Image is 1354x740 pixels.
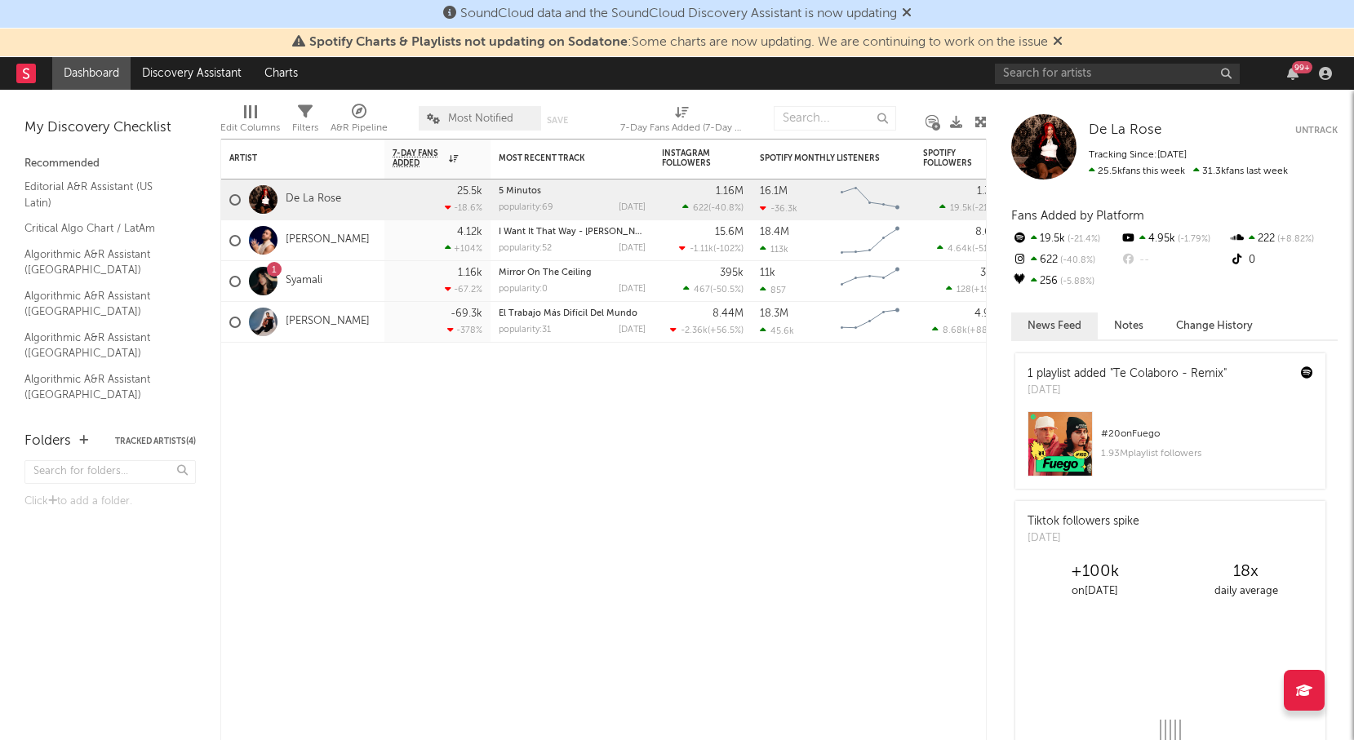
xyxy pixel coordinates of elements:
[499,309,637,318] a: El Trabajo Más Difícil Del Mundo
[1229,228,1338,250] div: 222
[760,326,794,336] div: 45.6k
[948,245,972,254] span: 4.64k
[1229,250,1338,271] div: 0
[457,227,482,237] div: 4.12k
[760,227,789,237] div: 18.4M
[499,244,552,253] div: popularity: 52
[24,460,196,484] input: Search for folders...
[1089,150,1187,160] span: Tracking Since: [DATE]
[619,244,646,253] div: [DATE]
[24,246,180,279] a: Algorithmic A&R Assistant ([GEOGRAPHIC_DATA])
[1028,366,1227,383] div: 1 playlist added
[694,286,710,295] span: 467
[713,286,741,295] span: -50.5 %
[331,98,388,145] div: A&R Pipeline
[131,57,253,90] a: Discovery Assistant
[220,118,280,138] div: Edit Columns
[499,203,553,212] div: popularity: 69
[1011,271,1120,292] div: 256
[24,154,196,174] div: Recommended
[681,326,708,335] span: -2.36k
[460,7,897,20] span: SoundCloud data and the SoundCloud Discovery Assistant is now updating
[1089,166,1185,176] span: 25.5k fans this week
[1089,166,1288,176] span: 31.3k fans last week
[1089,123,1161,137] span: De La Rose
[1053,36,1063,49] span: Dismiss
[1120,228,1228,250] div: 4.95k
[24,432,71,451] div: Folders
[974,286,1002,295] span: +198 %
[679,243,744,254] div: ( )
[499,309,646,318] div: El Trabajo Más Difícil Del Mundo
[943,326,967,335] span: 8.68k
[939,202,1005,213] div: ( )
[1015,411,1325,489] a: #20onFuego1.93Mplaylist followers
[1292,61,1312,73] div: 99 +
[292,118,318,138] div: Filters
[760,186,788,197] div: 16.1M
[457,186,482,197] div: 25.5k
[499,228,685,237] a: I Want It That Way - [PERSON_NAME] Remix
[620,118,743,138] div: 7-Day Fans Added (7-Day Fans Added)
[393,148,445,168] span: 7-Day Fans Added
[760,268,775,278] div: 11k
[445,284,482,295] div: -67.2 %
[760,244,788,255] div: 113k
[24,219,180,237] a: Critical Algo Chart / LatAm
[716,186,744,197] div: 1.16M
[24,492,196,512] div: Click to add a folder.
[286,233,370,247] a: [PERSON_NAME]
[690,245,713,254] span: -1.11k
[932,325,1005,335] div: ( )
[833,179,907,220] svg: Chart title
[1089,122,1161,139] a: De La Rose
[1028,530,1139,547] div: [DATE]
[24,118,196,138] div: My Discovery Checklist
[833,302,907,343] svg: Chart title
[229,153,352,163] div: Artist
[458,268,482,278] div: 1.16k
[923,148,980,168] div: Spotify Followers
[619,285,646,294] div: [DATE]
[1170,582,1321,601] div: daily average
[760,308,788,319] div: 18.3M
[1120,250,1228,271] div: --
[957,286,971,295] span: 128
[451,308,482,319] div: -69.3k
[720,268,744,278] div: 395k
[950,204,972,213] span: 19.5k
[974,245,1002,254] span: -51.8 %
[24,370,180,404] a: Algorithmic A&R Assistant ([GEOGRAPHIC_DATA])
[662,148,719,168] div: Instagram Followers
[499,326,551,335] div: popularity: 31
[995,64,1240,84] input: Search for artists
[499,187,646,196] div: 5 Minutos
[1160,312,1269,339] button: Change History
[1019,582,1170,601] div: on [DATE]
[309,36,628,49] span: Spotify Charts & Playlists not updating on Sodatone
[711,204,741,213] span: -40.8 %
[24,287,180,321] a: Algorithmic A&R Assistant ([GEOGRAPHIC_DATA])
[1275,235,1314,244] span: +8.82 %
[1028,513,1139,530] div: Tiktok followers spike
[760,285,786,295] div: 857
[286,193,341,206] a: De La Rose
[619,203,646,212] div: [DATE]
[1011,210,1144,222] span: Fans Added by Platform
[1295,122,1338,139] button: Untrack
[974,204,1002,213] span: -21.4 %
[1101,424,1313,444] div: # 20 on Fuego
[693,204,708,213] span: 622
[774,106,896,131] input: Search...
[1019,562,1170,582] div: +100k
[977,186,1005,197] div: 1.33M
[499,228,646,237] div: I Want It That Way - KARYO Remix
[447,325,482,335] div: -378 %
[499,153,621,163] div: Most Recent Track
[683,284,744,295] div: ( )
[1098,312,1160,339] button: Notes
[52,57,131,90] a: Dashboard
[286,274,322,288] a: Syamali
[946,284,1005,295] div: ( )
[24,178,180,211] a: Editorial A&R Assistant (US Latin)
